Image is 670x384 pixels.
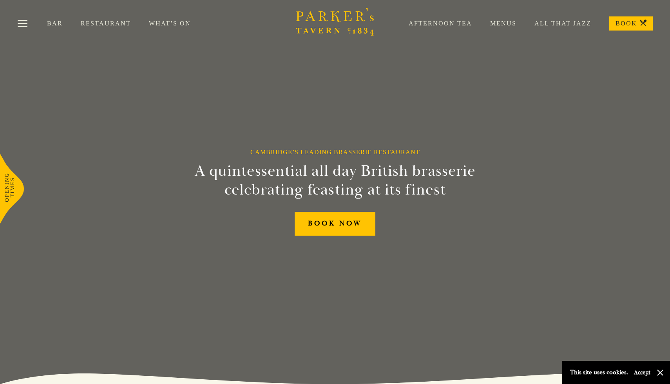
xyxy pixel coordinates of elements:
a: BOOK NOW [295,212,375,236]
p: This site uses cookies. [570,367,628,378]
h1: Cambridge’s Leading Brasserie Restaurant [250,148,420,156]
button: Accept [634,369,650,376]
button: Close and accept [656,369,664,377]
h2: A quintessential all day British brasserie celebrating feasting at its finest [156,162,514,199]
